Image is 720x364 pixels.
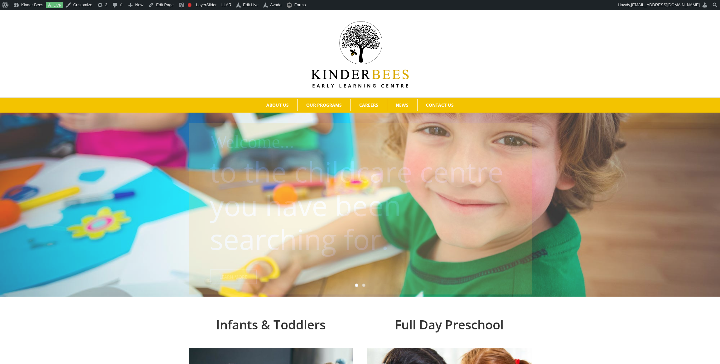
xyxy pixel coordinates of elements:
a: CONTACT US [418,99,462,111]
span: NEWS [396,103,408,107]
a: 2 [362,284,365,287]
span: CAREERS [359,103,378,107]
a: CAREERS [351,99,387,111]
p: to the childcare centre you have been searching for. [210,155,514,256]
span: Learn More [220,274,247,279]
a: 1 [355,284,358,287]
a: NEWS [387,99,417,111]
a: Live [46,2,63,8]
span: OUR PROGRAMS [306,103,342,107]
a: Learn More [210,269,257,284]
div: Focus keyphrase not set [188,3,191,7]
a: OUR PROGRAMS [298,99,350,111]
span: CONTACT US [426,103,454,107]
nav: Main Menu [9,98,711,113]
span: [EMAIL_ADDRESS][DOMAIN_NAME] [631,2,700,7]
a: ABOUT US [258,99,297,111]
h1: Welcome... [210,129,527,155]
span: ABOUT US [266,103,289,107]
img: Kinder Bees Logo [311,21,409,88]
